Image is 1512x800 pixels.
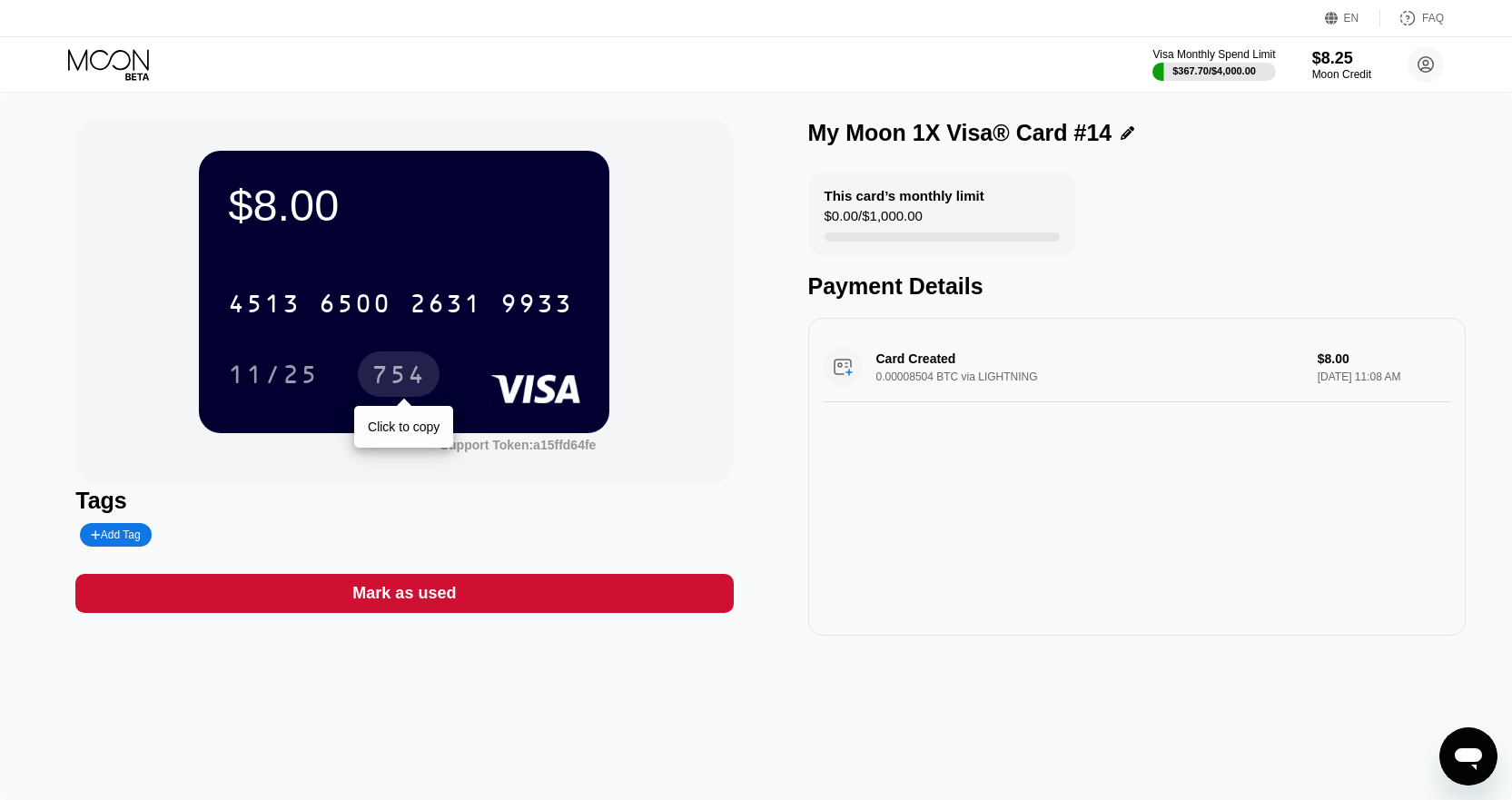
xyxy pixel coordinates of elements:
[1422,12,1444,25] div: FAQ
[228,362,319,391] div: 11/25
[75,488,733,514] div: Tags
[1152,48,1275,81] div: Visa Monthly Spend Limit$367.70/$4,000.00
[1312,49,1371,68] div: $8.25
[1172,65,1256,76] div: $367.70 / $4,000.00
[75,574,733,613] div: Mark as used
[1312,49,1371,81] div: $8.25Moon Credit
[319,291,391,321] div: 6500
[371,362,426,391] div: 754
[808,120,1112,146] div: My Moon 1X Visa® Card #14
[1325,9,1380,27] div: EN
[1439,727,1497,785] iframe: Button to launch messaging window
[91,528,140,541] div: Add Tag
[1344,12,1359,25] div: EN
[352,583,456,604] div: Mark as used
[440,438,597,452] div: Support Token: a15ffd64fe
[808,273,1466,300] div: Payment Details
[440,438,597,452] div: Support Token:a15ffd64fe
[368,420,440,434] div: Click to copy
[1312,68,1371,81] div: Moon Credit
[500,291,573,321] div: 9933
[825,208,923,232] div: $0.00 / $1,000.00
[1152,48,1275,61] div: Visa Monthly Spend Limit
[214,351,332,397] div: 11/25
[825,188,984,203] div: This card’s monthly limit
[410,291,482,321] div: 2631
[1380,9,1444,27] div: FAQ
[358,351,440,397] div: 754
[80,523,151,547] div: Add Tag
[228,291,301,321] div: 4513
[228,180,580,231] div: $8.00
[217,281,584,326] div: 4513650026319933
